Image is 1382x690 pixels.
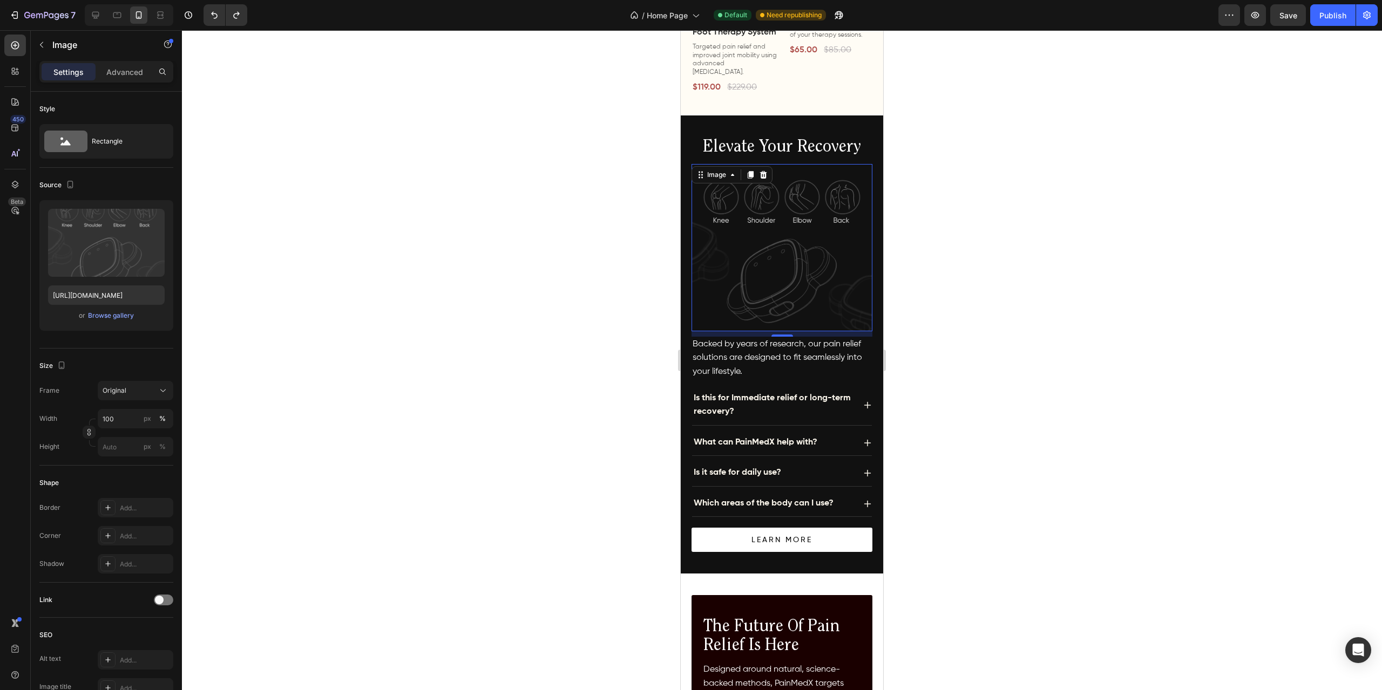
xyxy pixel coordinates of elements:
div: Add... [120,503,171,513]
img: preview-image [48,209,165,277]
div: Add... [120,531,171,541]
button: % [141,412,154,425]
label: Width [39,414,57,423]
div: Publish [1319,10,1346,21]
span: Default [724,10,747,20]
div: Browse gallery [88,311,134,320]
input: px% [98,409,173,428]
div: Size [39,359,68,373]
div: Beta [8,197,26,206]
strong: What can PainMedX help with? [13,408,137,416]
div: Undo/Redo [204,4,247,26]
div: Rectangle [92,129,158,154]
p: Learn more [71,504,132,516]
button: Original [98,381,173,400]
button: px [156,412,169,425]
button: 7 [4,4,80,26]
div: px [144,414,151,423]
button: Browse gallery [87,310,134,321]
p: Settings [53,66,84,78]
p: Image [52,38,144,51]
div: $65.00 [108,13,138,27]
div: $229.00 [45,51,77,64]
span: Save [1279,11,1297,20]
div: SEO [39,630,52,640]
iframe: Design area [681,30,883,690]
span: Home Page [647,10,688,21]
strong: Is it safe for daily use? [13,438,100,447]
p: Advanced [106,66,143,78]
label: Frame [39,386,59,395]
input: https://example.com/image.jpg [48,285,165,305]
div: % [159,414,166,423]
strong: Which areas of the body can I use? [13,469,153,477]
span: or [79,309,85,322]
div: Link [39,595,52,605]
h2: Elevate Your Recovery [11,107,192,128]
p: Backed by years of research, our pain relief solutions are designed to fit seamlessly into your l... [12,308,191,349]
button: Publish [1310,4,1356,26]
div: Add... [120,559,171,569]
strong: Is this for Immediate relief or long-term recovery? [13,364,170,386]
span: Original [103,386,126,395]
div: $85.00 [142,13,172,27]
p: Targeted pain relief and improved joint mobility using advanced [MEDICAL_DATA]. [12,13,96,46]
span: / [642,10,645,21]
div: Border [39,503,60,513]
div: Alt text [39,654,61,664]
input: px% [98,437,173,456]
div: Style [39,104,55,114]
button: Save [1270,4,1306,26]
div: 450 [10,115,26,124]
div: $119.00 [11,51,41,64]
p: 7 [71,9,76,22]
div: Add... [120,655,171,665]
a: Learn more [11,497,192,521]
button: % [141,440,154,453]
img: gempages_522953029591237418-0996dbbd-cb2a-4885-81bd-50aa6201539c.png [11,134,192,301]
div: % [159,442,166,452]
div: Image [24,140,48,149]
div: px [144,442,151,452]
label: Height [39,442,59,452]
h2: the future of pain relief is here [22,586,181,626]
div: Source [39,178,77,193]
span: Need republishing [767,10,822,20]
div: Shape [39,478,59,488]
div: Corner [39,531,61,541]
div: Shadow [39,559,64,569]
button: px [156,440,169,453]
div: Open Intercom Messenger [1345,637,1371,663]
